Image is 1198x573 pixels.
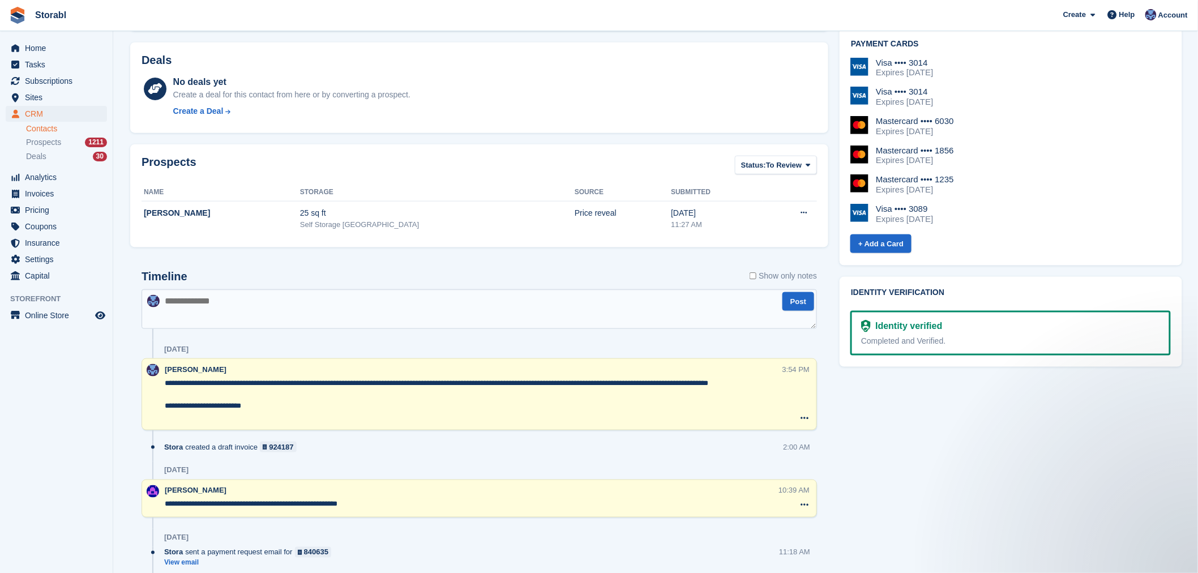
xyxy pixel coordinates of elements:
[260,442,297,452] a: 924187
[165,486,226,495] span: [PERSON_NAME]
[1119,9,1135,20] span: Help
[782,364,810,375] div: 3:54 PM
[300,219,575,230] div: Self Storage [GEOGRAPHIC_DATA]
[850,116,868,134] img: Mastercard Logo
[295,547,332,558] a: 840635
[25,89,93,105] span: Sites
[173,105,410,117] a: Create a Deal
[25,307,93,323] span: Online Store
[6,219,107,234] a: menu
[269,442,293,452] div: 924187
[1158,10,1188,21] span: Account
[173,105,224,117] div: Create a Deal
[850,87,868,105] img: Visa Logo
[6,169,107,185] a: menu
[735,156,817,174] button: Status: To Review
[26,123,107,134] a: Contacts
[6,186,107,202] a: menu
[142,54,172,67] h2: Deals
[6,57,107,72] a: menu
[147,485,159,498] img: Bailey Hunt
[778,485,810,496] div: 10:39 AM
[6,307,107,323] a: menu
[164,547,337,558] div: sent a payment request email for
[26,137,61,148] span: Prospects
[671,219,762,230] div: 11:27 AM
[25,40,93,56] span: Home
[1063,9,1086,20] span: Create
[876,67,933,78] div: Expires [DATE]
[6,40,107,56] a: menu
[25,268,93,284] span: Capital
[6,202,107,218] a: menu
[850,58,868,76] img: Visa Logo
[9,7,26,24] img: stora-icon-8386f47178a22dfd0bd8f6a31ec36ba5ce8667c1dd55bd0f319d3a0aa187defe.svg
[861,320,871,332] img: Identity Verification Ready
[851,40,1171,49] h2: Payment cards
[850,146,868,164] img: Mastercard Logo
[876,155,954,165] div: Expires [DATE]
[93,152,107,161] div: 30
[671,183,762,202] th: Submitted
[741,160,766,171] span: Status:
[851,288,1171,297] h2: Identity verification
[25,73,93,89] span: Subscriptions
[164,466,189,475] div: [DATE]
[164,533,189,542] div: [DATE]
[876,185,954,195] div: Expires [DATE]
[164,442,183,452] span: Stora
[173,75,410,89] div: No deals yet
[876,58,933,68] div: Visa •••• 3014
[26,151,107,163] a: Deals 30
[25,186,93,202] span: Invoices
[300,183,575,202] th: Storage
[300,207,575,219] div: 25 sq ft
[25,219,93,234] span: Coupons
[25,251,93,267] span: Settings
[164,442,302,452] div: created a draft invoice
[876,87,933,97] div: Visa •••• 3014
[876,126,954,136] div: Expires [DATE]
[876,116,954,126] div: Mastercard •••• 6030
[25,202,93,218] span: Pricing
[10,293,113,305] span: Storefront
[164,547,183,558] span: Stora
[850,204,868,222] img: Visa Logo
[31,6,71,24] a: Storabl
[575,183,671,202] th: Source
[876,204,933,214] div: Visa •••• 3089
[871,319,942,333] div: Identity verified
[147,364,159,377] img: Tegan Ewart
[142,270,187,283] h2: Timeline
[671,207,762,219] div: [DATE]
[164,345,189,354] div: [DATE]
[876,97,933,107] div: Expires [DATE]
[144,207,300,219] div: [PERSON_NAME]
[25,57,93,72] span: Tasks
[6,251,107,267] a: menu
[876,214,933,224] div: Expires [DATE]
[25,169,93,185] span: Analytics
[142,156,196,177] h2: Prospects
[876,174,954,185] div: Mastercard •••• 1235
[6,73,107,89] a: menu
[25,106,93,122] span: CRM
[93,309,107,322] a: Preview store
[85,138,107,147] div: 1211
[1145,9,1157,20] img: Tegan Ewart
[6,235,107,251] a: menu
[876,146,954,156] div: Mastercard •••• 1856
[575,207,671,219] div: Price reveal
[750,270,757,282] input: Show only notes
[850,174,868,193] img: Mastercard Logo
[6,268,107,284] a: menu
[164,558,337,568] a: View email
[750,270,818,282] label: Show only notes
[6,106,107,122] a: menu
[766,160,802,171] span: To Review
[25,235,93,251] span: Insurance
[779,547,810,558] div: 11:18 AM
[26,151,46,162] span: Deals
[26,136,107,148] a: Prospects 1211
[782,292,814,311] button: Post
